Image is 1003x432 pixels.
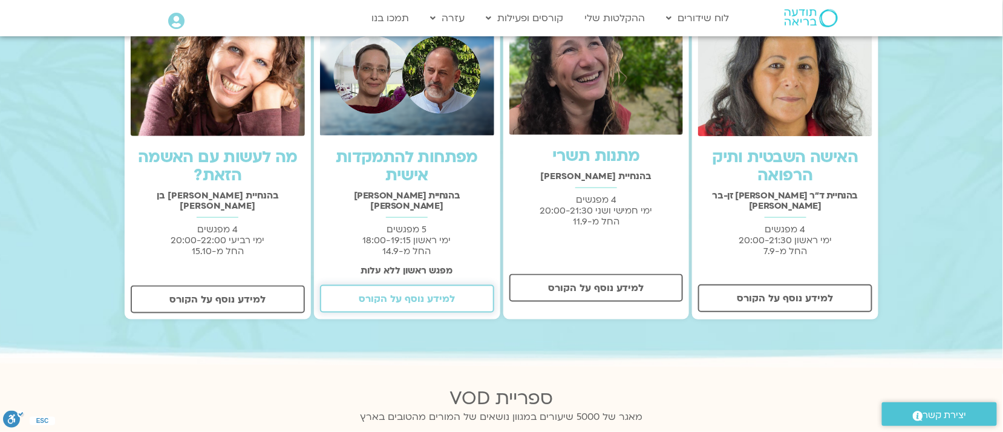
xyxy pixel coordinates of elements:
span: החל מ-14.9 [383,245,431,257]
span: למידע נוסף על הקורס [737,293,834,304]
a: למידע נוסף על הקורס [698,284,872,312]
a: האישה השבטית ותיק הרפואה [713,146,858,186]
a: מפתחות להתמקדות אישית [336,146,478,186]
a: למידע נוסף על הקורס [131,286,305,313]
a: מה לעשות עם האשמה הזאת? [138,146,298,186]
h2: בהנחיית [PERSON_NAME] [509,171,684,182]
p: 4 מפגשים ימי ראשון 20:00-21:30 [698,224,872,257]
p: 5 מפגשים ימי ראשון 18:00-19:15 [320,224,494,257]
p: 4 מפגשים ימי רביעי 20:00-22:00 החל מ-15.10 [131,224,305,257]
a: עזרה [425,7,471,30]
h2: בהנחיית [PERSON_NAME] [PERSON_NAME] [320,191,494,211]
a: יצירת קשר [882,402,997,426]
a: ההקלטות שלי [579,7,652,30]
p: 4 מפגשים ימי חמישי ושני 20:00-21:30 החל מ-11.9 [509,194,684,227]
span: למידע נוסף על הקורס [359,293,455,304]
span: החל מ-7.9 [763,245,807,257]
a: לוח שידורים [661,7,736,30]
strong: מפגש ראשון ללא עלות [361,264,453,277]
a: למידע נוסף על הקורס [320,285,494,313]
img: תודעה בריאה [785,9,838,27]
p: מאגר של 5000 שיעורים במגוון נושאים של המורים מהטובים בארץ [187,410,816,426]
span: יצירת קשר [923,407,967,424]
a: למידע נוסף על הקורס [509,274,684,302]
h2: ספריית VOD [187,388,816,410]
span: למידע נוסף על הקורס [548,283,644,293]
a: מתנות תשרי [552,145,640,167]
h2: בהנחיית [PERSON_NAME] בן [PERSON_NAME] [131,191,305,211]
h2: בהנחיית ד"ר [PERSON_NAME] זן-בר [PERSON_NAME] [698,191,872,211]
a: קורסים ופעילות [480,7,570,30]
span: למידע נוסף על הקורס [169,294,266,305]
a: תמכו בנו [366,7,416,30]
